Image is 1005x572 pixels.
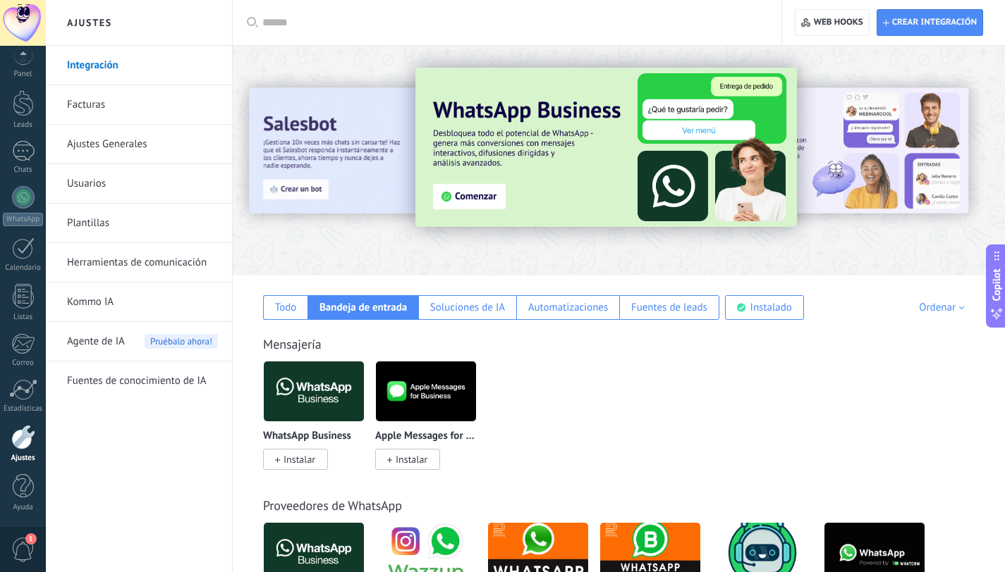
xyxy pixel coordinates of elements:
a: Integración [67,46,218,85]
span: Instalar [284,453,315,466]
div: WhatsApp [3,213,43,226]
div: Calendario [3,263,44,273]
img: Slide 3 [415,68,797,227]
span: Copilot [989,269,1004,301]
li: Agente de IA [46,322,232,361]
div: Fuentes de leads [631,301,707,314]
div: Soluciones de IA [430,301,505,314]
a: Usuarios [67,164,218,204]
span: Web hooks [814,17,863,28]
div: Ajustes [3,454,44,463]
div: Instalado [750,301,792,314]
div: Chats [3,166,44,175]
li: Facturas [46,85,232,125]
div: Automatizaciones [528,301,609,314]
li: Integración [46,46,232,85]
a: Herramientas de comunicación [67,243,218,282]
div: Bandeja de entrada [319,301,407,314]
button: Web hooks [795,9,869,36]
li: Usuarios [46,164,232,204]
div: Estadísticas [3,404,44,414]
li: Fuentes de conocimiento de IA [46,361,232,400]
div: WhatsApp Business [263,361,375,487]
img: logo_main.png [376,357,476,425]
li: Ajustes Generales [46,125,232,164]
span: Instalar [396,453,427,466]
a: Mensajería [263,336,322,352]
div: Panel [3,70,44,79]
div: Apple Messages for Business [375,361,487,487]
a: Agente de IAPruébalo ahora! [67,322,218,361]
div: Correo [3,359,44,368]
div: Todo [275,301,297,314]
button: Crear integración [877,9,983,36]
div: Ordenar [919,301,969,314]
div: Listas [3,313,44,322]
li: Plantillas [46,204,232,243]
a: Kommo IA [67,282,218,322]
li: Herramientas de comunicación [46,243,232,282]
p: Apple Messages for Business [375,430,477,442]
img: logo_main.png [264,357,364,425]
div: Ayuda [3,503,44,512]
a: Plantillas [67,204,218,243]
a: Ajustes Generales [67,125,218,164]
span: Crear integración [892,17,977,28]
span: Agente de IA [67,322,125,361]
span: Pruébalo ahora! [145,334,218,349]
a: Proveedores de WhatsApp [263,497,402,514]
a: Facturas [67,85,218,125]
li: Kommo IA [46,282,232,322]
img: Slide 1 [668,88,968,213]
a: Fuentes de conocimiento de IA [67,361,218,401]
p: WhatsApp Business [263,430,351,442]
div: Leads [3,120,44,130]
span: 1 [25,533,37,545]
img: Slide 2 [249,88,549,213]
